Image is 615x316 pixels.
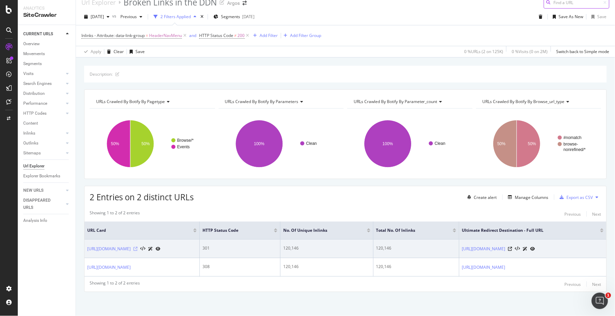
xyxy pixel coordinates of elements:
[23,50,71,58] a: Movements
[133,247,138,251] a: Visit Online Page
[23,40,71,48] a: Overview
[90,191,194,203] span: 2 Entries on 2 distinct URLs
[112,13,118,19] span: vs
[23,130,64,137] a: Inlinks
[23,5,70,11] div: Analytics
[23,100,64,107] a: Performance
[23,130,35,137] div: Inlinks
[23,187,43,194] div: NEW URLS
[281,31,322,40] button: Add Filter Group
[23,140,64,147] a: Outlinks
[149,31,182,40] span: HeaderNavMenu
[234,33,237,38] span: ≠
[589,11,607,22] button: Save
[251,31,278,40] button: Add Filter
[23,30,53,38] div: CURRENT URLS
[592,210,601,218] button: Next
[189,32,196,39] button: and
[199,33,233,38] span: HTTP Status Code
[219,114,343,174] div: A chart.
[242,14,254,20] div: [DATE]
[290,33,322,38] div: Add Filter Group
[91,14,104,20] span: 2025 Oct. 1st
[23,110,47,117] div: HTTP Codes
[523,245,528,252] a: AI Url Details
[23,197,64,211] a: DISAPPEARED URLS
[135,49,145,54] div: Save
[23,60,42,67] div: Segments
[564,142,578,147] text: browse-
[565,210,581,218] button: Previous
[23,140,38,147] div: Outlinks
[383,141,393,146] text: 100%
[202,245,277,251] div: 301
[90,114,214,174] div: A chart.
[260,33,278,38] div: Add Filter
[376,227,443,233] span: Total No. of Inlinks
[462,227,590,233] span: Ultimate Redirect Destination - Full URL
[148,245,153,252] a: AI Url Details
[23,60,71,67] a: Segments
[592,281,601,287] div: Next
[87,245,131,252] a: [URL][DOMAIN_NAME]
[23,110,64,117] a: HTTP Codes
[376,264,456,270] div: 120,146
[512,49,548,54] div: 0 % Visits ( 0 on 2M )
[202,227,264,233] span: HTTP Status Code
[111,141,119,146] text: 50%
[528,141,536,146] text: 50%
[81,46,101,57] button: Apply
[151,11,199,22] button: 2 Filters Applied
[559,14,584,20] div: Save As New
[23,173,71,180] a: Explorer Bookmarks
[23,80,64,87] a: Search Engines
[95,96,209,107] h4: URLs Crawled By Botify By pagetype
[23,173,60,180] div: Explorer Bookmarks
[23,70,34,77] div: Visits
[127,46,145,57] button: Save
[23,11,70,19] div: SiteCrawler
[557,192,593,203] button: Export as CSV
[211,11,257,22] button: Segments[DATE]
[23,163,44,170] div: Url Explorer
[23,90,64,97] a: Distribution
[202,264,277,270] div: 308
[23,30,64,38] a: CURRENT URLS
[23,217,47,224] div: Analysis Info
[283,227,356,233] span: No. of Unique Inlinks
[592,280,601,288] button: Next
[564,147,586,152] text: nonrefined/*
[23,217,71,224] a: Analysis Info
[515,247,520,251] button: View HTML Source
[225,99,299,104] span: URLs Crawled By Botify By parameters
[81,33,145,38] span: Inlinks - Attribute: data-link-group
[90,210,140,218] div: Showing 1 to 2 of 2 entries
[90,71,113,77] div: Description:
[435,141,445,146] text: Clean
[90,280,140,288] div: Showing 1 to 2 of 2 entries
[238,31,245,40] span: 200
[177,144,190,149] text: Events
[96,99,165,104] span: URLs Crawled By Botify By pagetype
[352,96,467,107] h4: URLs Crawled By Botify By parameter_count
[598,14,607,20] div: Save
[23,90,45,97] div: Distribution
[464,49,503,54] div: 0 % URLs ( 2 on 125K )
[567,194,593,200] div: Export as CSV
[23,120,71,127] a: Content
[23,120,38,127] div: Content
[497,141,506,146] text: 50%
[508,247,512,251] a: Visit Online Page
[557,49,610,54] div: Switch back to Simple mode
[156,245,160,252] a: URL Inspection
[23,187,64,194] a: NEW URLS
[481,96,596,107] h4: URLs Crawled By Botify By browse_url_type
[146,33,148,38] span: =
[347,114,471,174] svg: A chart.
[564,135,582,140] text: #nomatch
[550,11,584,22] button: Save As New
[474,194,497,200] div: Create alert
[118,14,137,20] span: Previous
[606,293,611,298] span: 1
[506,193,549,201] button: Manage Columns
